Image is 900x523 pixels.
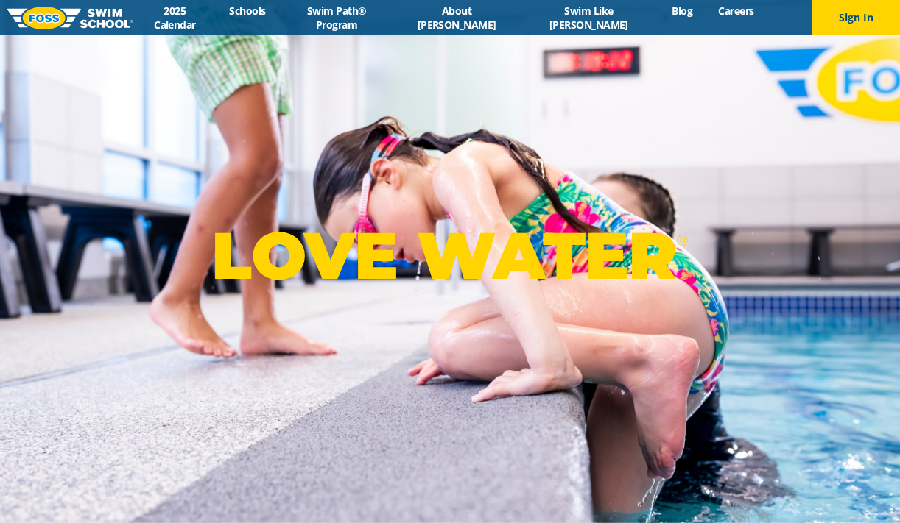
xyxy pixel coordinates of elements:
[217,4,278,18] a: Schools
[518,4,659,32] a: Swim Like [PERSON_NAME]
[211,216,688,295] p: LOVE WATER
[7,7,133,29] img: FOSS Swim School Logo
[659,4,706,18] a: Blog
[395,4,518,32] a: About [PERSON_NAME]
[706,4,767,18] a: Careers
[133,4,217,32] a: 2025 Calendar
[676,231,688,249] sup: ®
[278,4,395,32] a: Swim Path® Program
